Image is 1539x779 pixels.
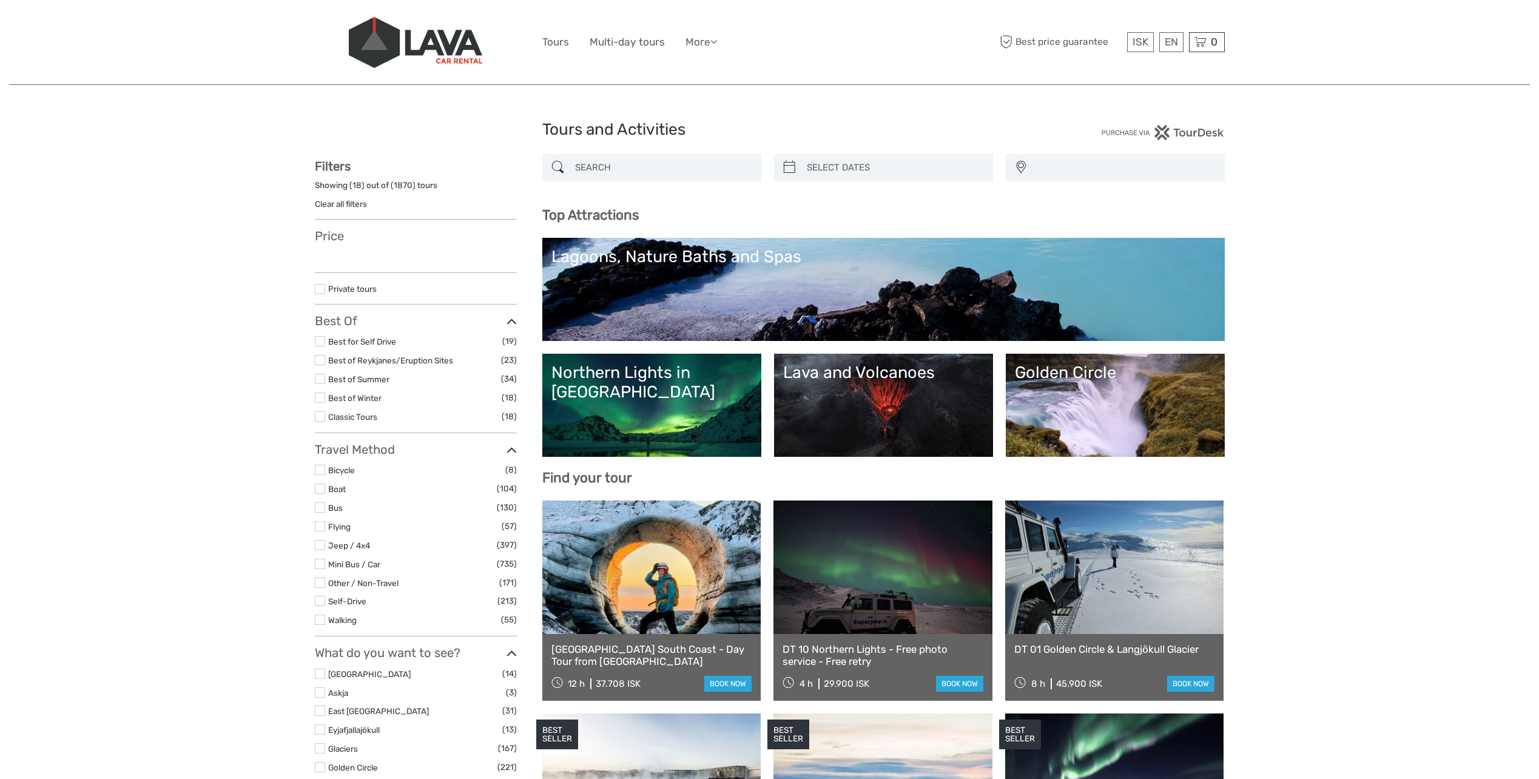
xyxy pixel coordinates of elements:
span: (397) [497,538,517,552]
a: Northern Lights in [GEOGRAPHIC_DATA] [551,363,752,448]
div: Lagoons, Nature Baths and Spas [551,247,1216,266]
img: 523-13fdf7b0-e410-4b32-8dc9-7907fc8d33f7_logo_big.jpg [349,17,482,68]
a: Private tours [328,284,377,294]
a: Best of Winter [328,393,382,403]
div: BEST SELLER [536,720,578,750]
span: ISK [1133,36,1148,48]
a: Boat [328,484,346,494]
span: (735) [497,557,517,571]
a: Jeep / 4x4 [328,541,370,550]
span: (18) [502,391,517,405]
a: Bicycle [328,465,355,475]
a: [GEOGRAPHIC_DATA] South Coast - Day Tour from [GEOGRAPHIC_DATA] [551,643,752,668]
div: BEST SELLER [767,720,809,750]
a: Best for Self Drive [328,337,396,346]
h3: What do you want to see? [315,646,517,660]
span: (13) [502,723,517,737]
a: Best of Reykjanes/Eruption Sites [328,356,453,365]
h1: Tours and Activities [542,120,997,140]
a: Golden Circle [328,763,378,772]
span: (55) [501,613,517,627]
div: Lava and Volcanoes [783,363,984,382]
a: [GEOGRAPHIC_DATA] [328,669,411,679]
span: (213) [497,594,517,608]
input: SEARCH [570,157,755,178]
a: Clear all filters [315,199,367,209]
span: (167) [498,741,517,755]
span: (19) [502,334,517,348]
b: Find your tour [542,470,632,486]
span: (31) [502,704,517,718]
div: 29.900 ISK [824,678,869,689]
span: (8) [505,463,517,477]
a: DT 01 Golden Circle & Langjökull Glacier [1014,643,1215,655]
a: More [685,33,717,51]
span: (104) [497,482,517,496]
a: East [GEOGRAPHIC_DATA] [328,706,429,716]
a: Tours [542,33,569,51]
span: (221) [497,760,517,774]
div: 37.708 ISK [596,678,641,689]
div: Showing ( ) out of ( ) tours [315,180,517,198]
div: 45.900 ISK [1056,678,1102,689]
h3: Travel Method [315,442,517,457]
span: (34) [501,372,517,386]
b: Top Attractions [542,207,639,223]
a: Classic Tours [328,412,377,422]
span: (3) [506,686,517,700]
a: Multi-day tours [590,33,665,51]
a: Bus [328,503,343,513]
input: SELECT DATES [802,157,987,178]
a: Flying [328,522,351,531]
strong: Filters [315,159,351,174]
a: Askja [328,688,348,698]
a: Walking [328,615,357,625]
span: (14) [502,667,517,681]
div: Golden Circle [1015,363,1216,382]
span: 0 [1209,36,1219,48]
span: (18) [502,410,517,423]
span: (130) [497,501,517,514]
a: Mini Bus / Car [328,559,380,569]
a: Golden Circle [1015,363,1216,448]
h3: Best Of [315,314,517,328]
a: Other / Non-Travel [328,578,399,588]
a: book now [1167,676,1214,692]
a: Lagoons, Nature Baths and Spas [551,247,1216,332]
a: DT 10 Northern Lights - Free photo service - Free retry [783,643,983,668]
div: EN [1159,32,1184,52]
span: (171) [499,576,517,590]
span: Best price guarantee [997,32,1124,52]
a: Lava and Volcanoes [783,363,984,448]
a: book now [936,676,983,692]
a: Best of Summer [328,374,389,384]
span: (23) [501,353,517,367]
label: 18 [352,180,362,191]
a: Eyjafjallajökull [328,725,380,735]
div: BEST SELLER [999,720,1041,750]
a: Glaciers [328,744,358,754]
span: 12 h [568,678,585,689]
span: (57) [502,519,517,533]
div: Northern Lights in [GEOGRAPHIC_DATA] [551,363,752,402]
img: PurchaseViaTourDesk.png [1101,125,1224,140]
a: Self-Drive [328,596,366,606]
span: 4 h [800,678,813,689]
label: 1870 [394,180,413,191]
h3: Price [315,229,517,243]
a: book now [704,676,752,692]
span: 8 h [1031,678,1045,689]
